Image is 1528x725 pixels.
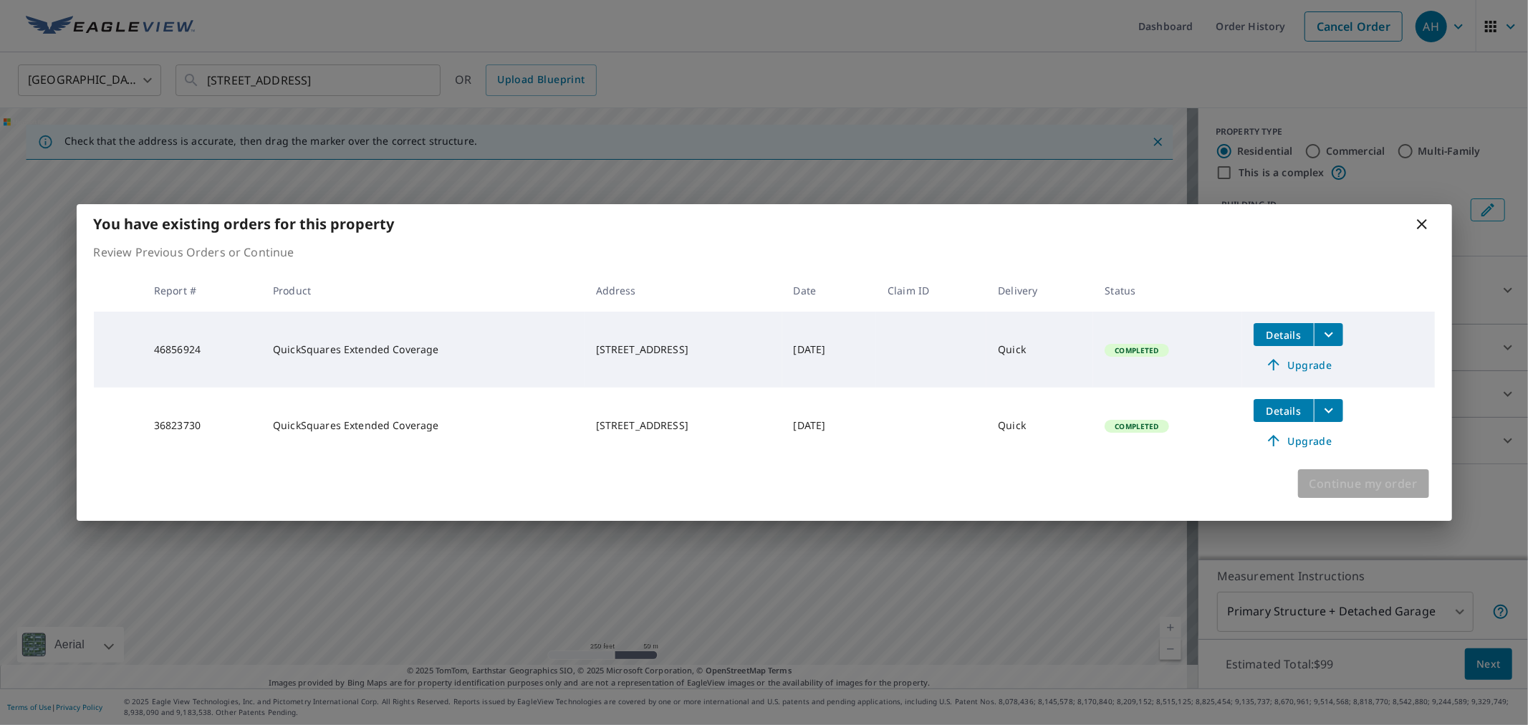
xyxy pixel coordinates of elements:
[1314,323,1343,346] button: filesDropdownBtn-46856924
[1106,421,1167,431] span: Completed
[596,342,771,357] div: [STREET_ADDRESS]
[1254,429,1343,452] a: Upgrade
[261,388,585,464] td: QuickSquares Extended Coverage
[94,214,395,234] b: You have existing orders for this property
[261,312,585,388] td: QuickSquares Extended Coverage
[261,269,585,312] th: Product
[1314,399,1343,422] button: filesDropdownBtn-36823730
[1254,399,1314,422] button: detailsBtn-36823730
[1093,269,1242,312] th: Status
[1254,353,1343,376] a: Upgrade
[986,312,1093,388] td: Quick
[1262,356,1335,373] span: Upgrade
[1106,345,1167,355] span: Completed
[1262,404,1305,418] span: Details
[1262,432,1335,449] span: Upgrade
[143,312,261,388] td: 46856924
[1254,323,1314,346] button: detailsBtn-46856924
[1298,469,1429,498] button: Continue my order
[94,244,1435,261] p: Review Previous Orders or Continue
[1310,474,1418,494] span: Continue my order
[986,269,1093,312] th: Delivery
[876,269,986,312] th: Claim ID
[782,269,877,312] th: Date
[782,388,877,464] td: [DATE]
[596,418,771,433] div: [STREET_ADDRESS]
[782,312,877,388] td: [DATE]
[986,388,1093,464] td: Quick
[143,269,261,312] th: Report #
[585,269,782,312] th: Address
[143,388,261,464] td: 36823730
[1262,328,1305,342] span: Details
